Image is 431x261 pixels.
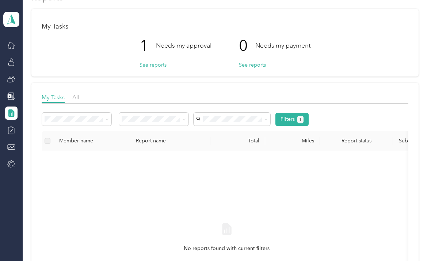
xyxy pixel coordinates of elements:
th: Report name [130,131,210,151]
button: See reports [239,61,266,69]
span: All [72,94,79,101]
span: Report status [326,138,387,144]
span: No reports found with current filters [184,245,270,253]
h1: My Tasks [42,23,408,30]
button: See reports [140,61,167,69]
p: Needs my payment [255,41,310,50]
div: Total [216,138,259,144]
button: Filters1 [275,113,309,126]
span: My Tasks [42,94,65,101]
span: 1 [299,116,301,123]
p: 1 [140,30,156,61]
p: Needs my approval [156,41,211,50]
button: 1 [297,116,304,123]
iframe: Everlance-gr Chat Button Frame [390,220,431,261]
div: Miles [271,138,314,144]
div: Member name [59,138,124,144]
th: Member name [53,131,130,151]
p: 0 [239,30,255,61]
